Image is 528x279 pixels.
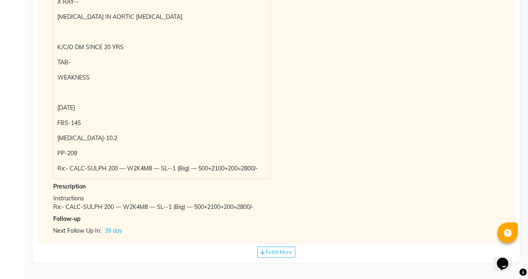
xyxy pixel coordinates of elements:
p: [MEDICAL_DATA]-10.2 [57,134,266,143]
div: Follow-up [53,215,499,223]
p: Rx:- CALC-SULPH 200 — W2K4M8 — SL--1 (Big) — 500+2100+200=2800/- [57,164,266,173]
p: TAB- [57,58,266,67]
p: [MEDICAL_DATA] IN AORTIC [MEDICAL_DATA] [57,13,266,21]
p: FBS-145 [57,119,266,127]
span: 39 day [104,227,122,235]
p: K/C/O DM SINCE 20 YRS [57,43,266,52]
span: Fetch More [266,249,292,255]
p: PP-209 [57,149,266,158]
iframe: chat widget [494,246,520,271]
div: Rx:- CALC-SULPH 200 — W2K4M8 — SL--1 (Big) — 500+2100+200=2800/- [53,203,499,211]
p: WEAKNESS [57,73,266,82]
div: Instructions [53,194,499,203]
p: [DATE] [57,104,266,112]
span: Next Follow Up In: [53,227,101,235]
div: Prescription [53,182,499,191]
